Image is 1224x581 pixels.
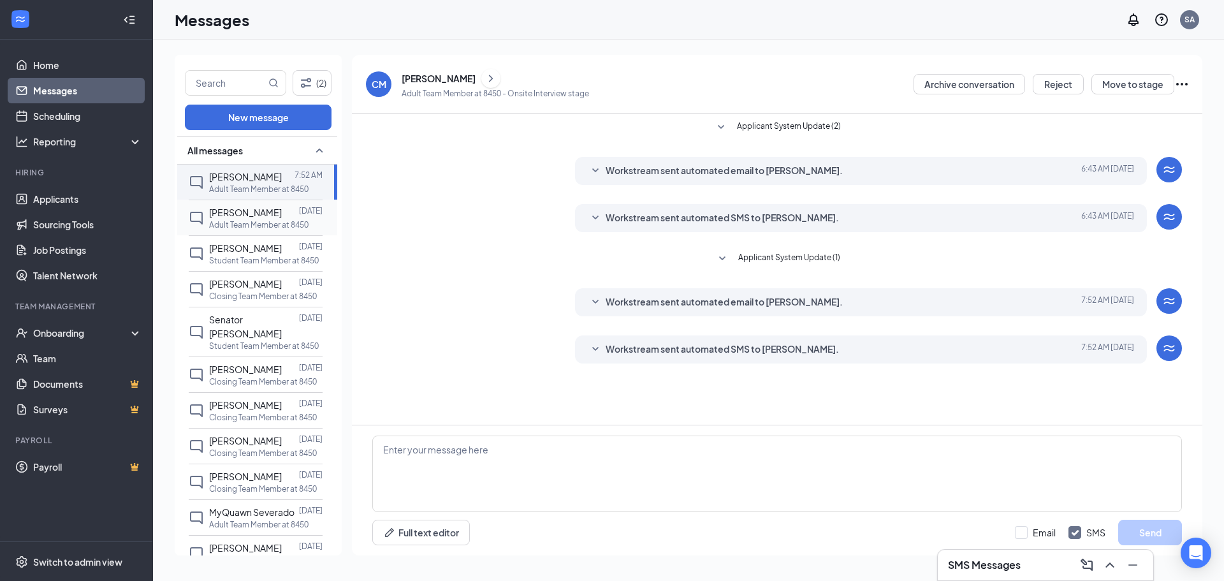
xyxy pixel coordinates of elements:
svg: Filter [298,75,314,91]
span: [DATE] 7:52 AM [1081,295,1134,310]
svg: QuestionInfo [1154,12,1169,27]
span: Workstream sent automated SMS to [PERSON_NAME]. [606,342,839,357]
h3: SMS Messages [948,558,1021,572]
button: SmallChevronDownApplicant System Update (2) [713,120,841,135]
svg: ChatInactive [189,403,204,418]
div: SA [1184,14,1195,25]
span: Workstream sent automated SMS to [PERSON_NAME]. [606,210,839,226]
svg: WorkstreamLogo [1162,209,1177,224]
svg: SmallChevronDown [715,251,730,267]
p: [DATE] [299,205,323,216]
svg: UserCheck [15,327,28,339]
button: ChevronUp [1100,555,1120,575]
button: SmallChevronDownApplicant System Update (1) [715,251,840,267]
a: Talent Network [33,263,142,288]
span: [DATE] 6:43 AM [1081,210,1134,226]
p: [DATE] [299,469,323,480]
button: Minimize [1123,555,1143,575]
svg: Pen [383,526,396,539]
button: Send [1118,520,1182,545]
svg: SmallChevronDown [588,163,603,179]
p: [DATE] [299,434,323,445]
a: Home [33,52,142,78]
svg: ChatInactive [189,175,204,190]
svg: ChevronUp [1102,557,1118,573]
a: Messages [33,78,142,103]
svg: SmallChevronDown [713,120,729,135]
span: [PERSON_NAME] [209,471,282,482]
span: All messages [187,144,243,157]
p: Closing Team Member at 8450 [209,376,317,387]
svg: WorkstreamLogo [14,13,27,26]
svg: ChevronRight [484,71,497,86]
div: [PERSON_NAME] [402,72,476,85]
span: [PERSON_NAME] [209,435,282,446]
p: Adult Team Member at 8450 - Onsite Interview stage [402,88,589,99]
span: Applicant System Update (1) [738,251,840,267]
a: Applicants [33,186,142,212]
input: Search [186,71,266,95]
svg: Analysis [15,135,28,148]
p: Closing Team Member at 8450 [209,412,317,423]
span: [PERSON_NAME] [209,171,282,182]
a: Team [33,346,142,371]
span: [PERSON_NAME] [209,399,282,411]
span: Applicant System Update (2) [737,120,841,135]
div: Reporting [33,135,143,148]
svg: ChatInactive [189,510,204,526]
svg: ChatInactive [189,210,204,226]
span: Workstream sent automated email to [PERSON_NAME]. [606,295,843,310]
svg: SmallChevronDown [588,295,603,310]
p: [DATE] [299,277,323,288]
svg: ChatInactive [189,474,204,490]
p: Closing Team Member at 8450 [209,483,317,494]
svg: SmallChevronUp [312,143,327,158]
p: [DATE] [299,541,323,552]
button: New message [185,105,331,130]
button: Filter (2) [293,70,331,96]
p: [DATE] [299,313,323,323]
span: MyQuawn Severado [209,506,295,518]
svg: MagnifyingGlass [268,78,279,88]
div: Onboarding [33,327,131,339]
svg: WorkstreamLogo [1162,341,1177,356]
svg: WorkstreamLogo [1162,293,1177,309]
div: Team Management [15,301,140,312]
span: [DATE] 6:43 AM [1081,163,1134,179]
button: Archive conversation [914,74,1025,94]
button: Full text editorPen [372,520,470,545]
p: Closing Team Member at 8450 [209,448,317,459]
h1: Messages [175,9,249,31]
svg: Settings [15,555,28,568]
svg: ChatInactive [189,282,204,297]
svg: ChatInactive [189,367,204,383]
p: [DATE] [299,241,323,252]
button: Move to stage [1091,74,1174,94]
p: [DATE] [299,398,323,409]
p: Closing Team Member at 8450 [209,291,317,302]
svg: ChatInactive [189,325,204,340]
div: Hiring [15,167,140,178]
svg: ChatInactive [189,246,204,261]
p: Adult Team Member at 8450 [209,519,309,530]
svg: Notifications [1126,12,1141,27]
span: [PERSON_NAME] [209,242,282,254]
svg: ComposeMessage [1079,557,1095,573]
p: Adult Team Member at 8450 [209,219,309,230]
span: Senator [PERSON_NAME] [209,314,282,339]
div: CM [372,78,386,91]
div: Switch to admin view [33,555,122,568]
span: [PERSON_NAME] [209,542,282,554]
a: Job Postings [33,237,142,263]
a: DocumentsCrown [33,371,142,397]
svg: Minimize [1125,557,1140,573]
div: Payroll [15,435,140,446]
p: [DATE] [299,505,323,516]
svg: ChatInactive [189,439,204,454]
p: Adult Team Member at 8450 [209,555,309,566]
p: 7:52 AM [295,170,323,180]
a: PayrollCrown [33,454,142,480]
div: Open Intercom Messenger [1181,538,1211,568]
button: ChevronRight [481,69,500,88]
p: Student Team Member at 8450 [209,341,319,351]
